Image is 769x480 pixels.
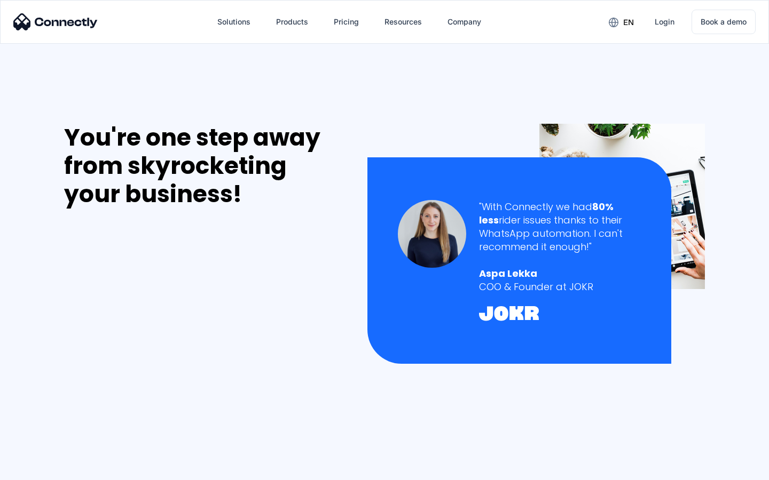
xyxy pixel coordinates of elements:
[217,14,250,29] div: Solutions
[334,14,359,29] div: Pricing
[21,461,64,476] ul: Language list
[479,200,614,227] strong: 80% less
[11,461,64,476] aside: Language selected: English
[479,280,641,293] div: COO & Founder at JOKR
[448,14,481,29] div: Company
[276,14,308,29] div: Products
[479,267,537,280] strong: Aspa Lekka
[64,124,345,208] div: You're one step away from skyrocketing your business!
[646,9,683,35] a: Login
[479,200,641,254] div: "With Connectly we had rider issues thanks to their WhatsApp automation. I can't recommend it eno...
[692,10,756,34] a: Book a demo
[325,9,367,35] a: Pricing
[384,14,422,29] div: Resources
[13,13,98,30] img: Connectly Logo
[64,221,224,466] iframe: Form 0
[623,15,634,30] div: en
[655,14,674,29] div: Login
